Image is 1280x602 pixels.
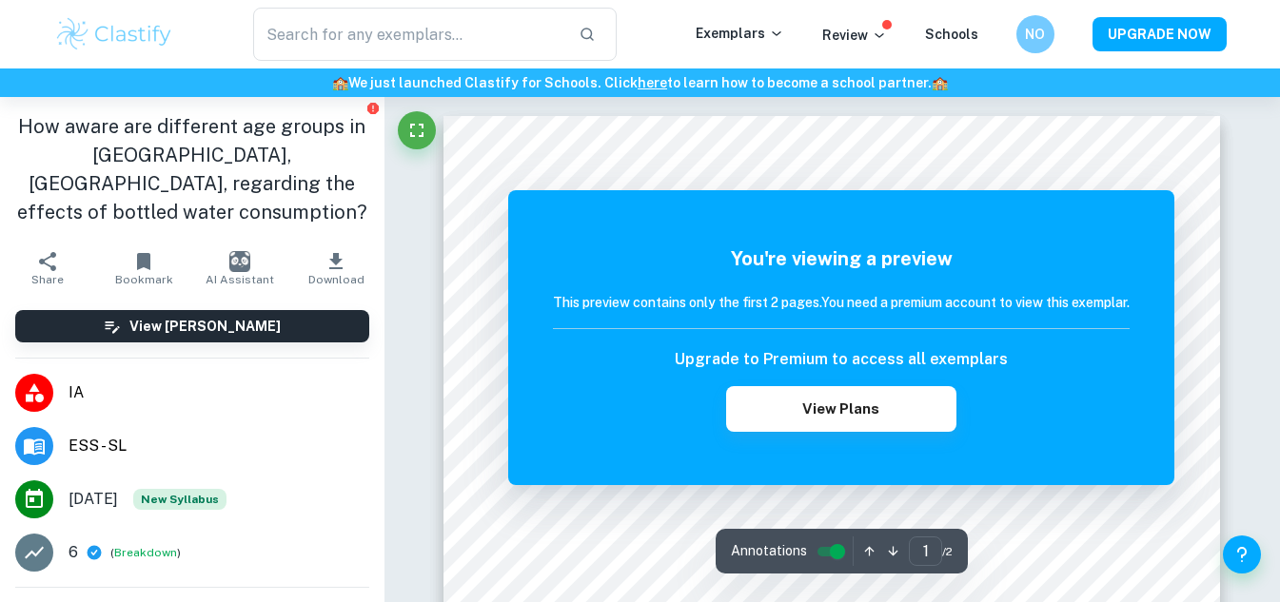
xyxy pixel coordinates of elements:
[731,541,807,561] span: Annotations
[932,75,948,90] span: 🏫
[1093,17,1227,51] button: UPGRADE NOW
[31,273,64,286] span: Share
[308,273,364,286] span: Download
[253,8,564,61] input: Search for any exemplars...
[675,348,1008,371] h6: Upgrade to Premium to access all exemplars
[15,112,369,226] h1: How aware are different age groups in [GEOGRAPHIC_DATA], [GEOGRAPHIC_DATA], regarding the effects...
[129,316,281,337] h6: View [PERSON_NAME]
[553,244,1130,273] h5: You're viewing a preview
[229,251,250,272] img: AI Assistant
[4,72,1276,93] h6: We just launched Clastify for Schools. Click to learn how to become a school partner.
[1016,15,1054,53] button: NO
[110,544,181,562] span: ( )
[638,75,667,90] a: here
[69,488,118,511] span: [DATE]
[288,242,384,295] button: Download
[96,242,192,295] button: Bookmark
[942,543,953,560] span: / 2
[133,489,226,510] span: New Syllabus
[398,111,436,149] button: Fullscreen
[115,273,173,286] span: Bookmark
[114,544,177,561] button: Breakdown
[1024,24,1046,45] h6: NO
[366,101,381,115] button: Report issue
[822,25,887,46] p: Review
[192,242,288,295] button: AI Assistant
[553,292,1130,313] h6: This preview contains only the first 2 pages. You need a premium account to view this exemplar.
[133,489,226,510] div: Starting from the May 2026 session, the ESS IA requirements have changed. We created this exempla...
[69,435,369,457] span: ESS - SL
[1223,535,1261,573] button: Help and Feedback
[332,75,348,90] span: 🏫
[726,386,956,432] button: View Plans
[925,27,978,42] a: Schools
[15,310,369,342] button: View [PERSON_NAME]
[206,273,274,286] span: AI Assistant
[54,15,175,53] img: Clastify logo
[69,381,369,404] span: IA
[696,23,784,44] p: Exemplars
[69,541,78,564] p: 6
